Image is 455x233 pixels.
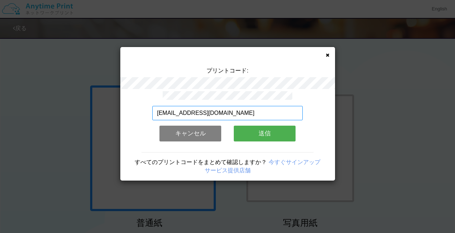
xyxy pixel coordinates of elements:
[152,106,303,120] input: メールアドレス
[206,67,248,74] span: プリントコード:
[159,126,221,141] button: キャンセル
[234,126,296,141] button: 送信
[269,159,320,165] a: 今すぐサインアップ
[205,167,251,173] a: サービス提供店舗
[135,159,267,165] span: すべてのプリントコードをまとめて確認しますか？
